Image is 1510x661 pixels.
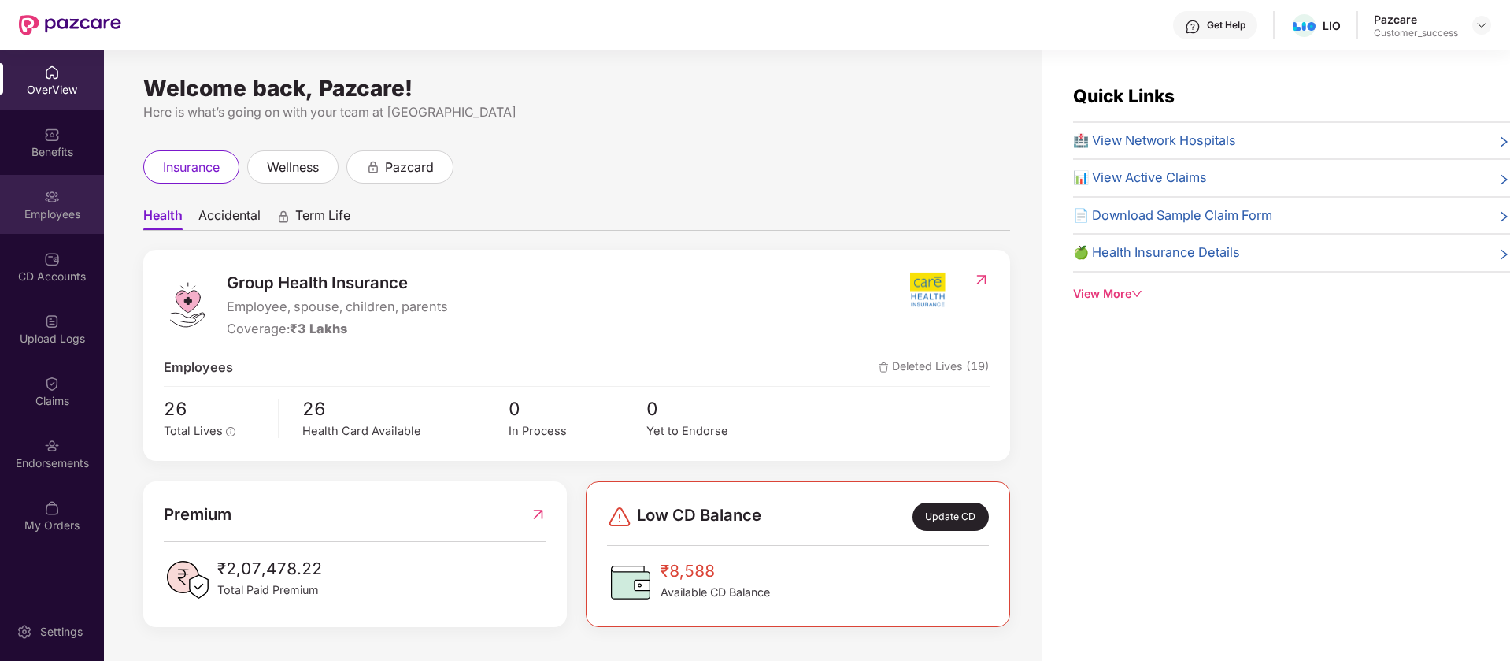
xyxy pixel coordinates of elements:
span: Total Paid Premium [217,581,322,599]
div: Customer_success [1374,27,1458,39]
div: LIO [1323,18,1341,33]
span: 26 [302,395,509,423]
img: svg+xml;base64,PHN2ZyBpZD0iQmVuZWZpdHMiIHhtbG5zPSJodHRwOi8vd3d3LnczLm9yZy8yMDAwL3N2ZyIgd2lkdGg9Ij... [44,127,60,143]
img: svg+xml;base64,PHN2ZyBpZD0iQ2xhaW0iIHhtbG5zPSJodHRwOi8vd3d3LnczLm9yZy8yMDAwL3N2ZyIgd2lkdGg9IjIwIi... [44,376,60,392]
div: Pazcare [1374,12,1458,27]
span: ₹2,07,478.22 [217,556,322,581]
span: right [1497,209,1510,226]
img: New Pazcare Logo [19,15,121,35]
span: Available CD Balance [661,584,770,601]
img: CDBalanceIcon [607,559,654,606]
img: svg+xml;base64,PHN2ZyBpZD0iRHJvcGRvd24tMzJ4MzIiIHhtbG5zPSJodHRwOi8vd3d3LnczLm9yZy8yMDAwL3N2ZyIgd2... [1475,19,1488,32]
img: RedirectIcon [530,502,546,527]
div: Coverage: [227,319,448,340]
span: right [1497,246,1510,263]
span: down [1131,288,1142,299]
div: Update CD [912,503,989,531]
div: Here is what’s going on with your team at [GEOGRAPHIC_DATA] [143,102,1010,122]
div: animation [366,159,380,173]
span: 📊 View Active Claims [1073,168,1207,188]
img: svg+xml;base64,PHN2ZyBpZD0iU2V0dGluZy0yMHgyMCIgeG1sbnM9Imh0dHA6Ly93d3cudzMub3JnLzIwMDAvc3ZnIiB3aW... [17,624,32,640]
div: View More [1073,285,1510,303]
img: svg+xml;base64,PHN2ZyBpZD0iQ0RfQWNjb3VudHMiIGRhdGEtbmFtZT0iQ0QgQWNjb3VudHMiIHhtbG5zPSJodHRwOi8vd3... [44,251,60,267]
span: Accidental [198,207,261,230]
img: insurerIcon [898,270,957,310]
span: Quick Links [1073,85,1175,106]
img: svg+xml;base64,PHN2ZyBpZD0iSG9tZSIgeG1sbnM9Imh0dHA6Ly93d3cudzMub3JnLzIwMDAvc3ZnIiB3aWR0aD0iMjAiIG... [44,65,60,80]
div: Get Help [1207,19,1245,32]
img: PaidPremiumIcon [164,556,211,603]
span: Term Life [295,207,350,230]
div: animation [276,209,291,223]
span: 🍏 Health Insurance Details [1073,243,1240,263]
span: Deleted Lives (19) [879,358,990,378]
img: svg+xml;base64,PHN2ZyBpZD0iSGVscC0zMngzMiIgeG1sbnM9Imh0dHA6Ly93d3cudzMub3JnLzIwMDAvc3ZnIiB3aWR0aD... [1185,19,1201,35]
img: RedirectIcon [973,272,990,288]
span: ₹3 Lakhs [290,321,347,336]
span: Group Health Insurance [227,270,448,295]
img: svg+xml;base64,PHN2ZyBpZD0iRW5kb3JzZW1lbnRzIiB4bWxucz0iaHR0cDovL3d3dy53My5vcmcvMjAwMC9zdmciIHdpZH... [44,438,60,454]
span: wellness [267,158,319,177]
div: Welcome back, Pazcare! [143,82,1010,95]
span: insurance [163,158,220,177]
span: Employee, spouse, children, parents [227,297,448,318]
span: Total Lives [164,424,223,438]
img: svg+xml;base64,PHN2ZyBpZD0iVXBsb2FkX0xvZ3MiIGRhdGEtbmFtZT0iVXBsb2FkIExvZ3MiIHhtbG5zPSJodHRwOi8vd3... [44,314,60,329]
div: Health Card Available [302,422,509,440]
span: 0 [509,395,646,423]
div: Settings [35,624,87,640]
span: Premium [164,502,231,527]
span: pazcard [385,158,434,177]
span: right [1497,134,1510,151]
div: In Process [509,422,646,440]
span: 26 [164,395,267,423]
span: Health [143,207,183,230]
img: swific-logo.jpg [1293,22,1316,31]
div: Yet to Endorse [646,422,784,440]
span: Employees [164,358,233,378]
span: Low CD Balance [637,503,761,531]
span: 0 [646,395,784,423]
img: svg+xml;base64,PHN2ZyBpZD0iRW1wbG95ZWVzIiB4bWxucz0iaHR0cDovL3d3dy53My5vcmcvMjAwMC9zdmciIHdpZHRoPS... [44,189,60,205]
img: logo [164,281,211,329]
span: right [1497,171,1510,188]
span: 🏥 View Network Hospitals [1073,131,1236,151]
img: deleteIcon [879,362,889,373]
span: 📄 Download Sample Claim Form [1073,206,1272,226]
span: info-circle [226,427,235,436]
img: svg+xml;base64,PHN2ZyBpZD0iTXlfT3JkZXJzIiBkYXRhLW5hbWU9Ik15IE9yZGVycyIgeG1sbnM9Imh0dHA6Ly93d3cudz... [44,500,60,516]
img: svg+xml;base64,PHN2ZyBpZD0iRGFuZ2VyLTMyeDMyIiB4bWxucz0iaHR0cDovL3d3dy53My5vcmcvMjAwMC9zdmciIHdpZH... [607,504,632,529]
span: ₹8,588 [661,559,770,584]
